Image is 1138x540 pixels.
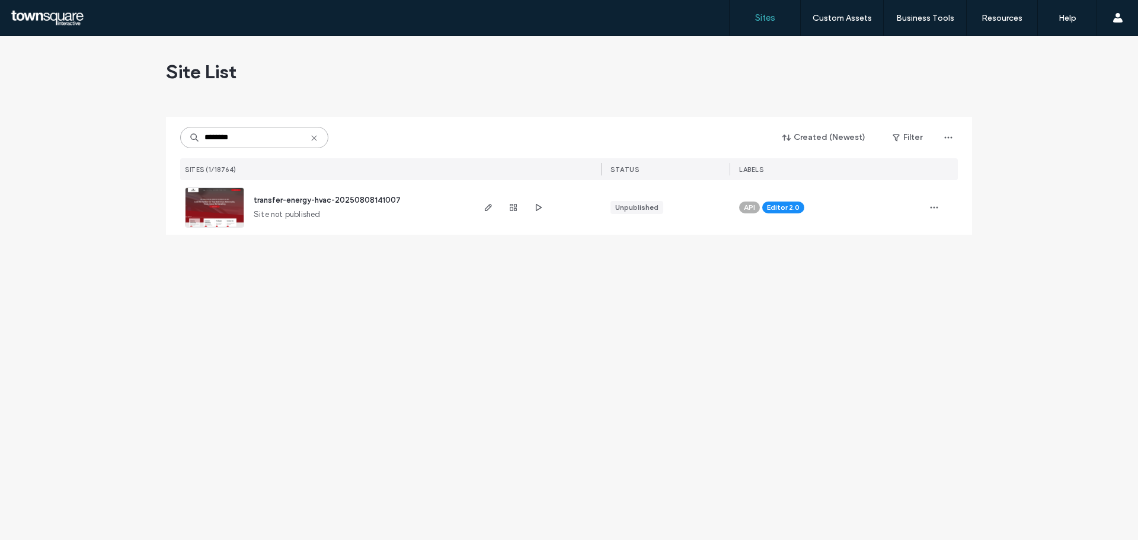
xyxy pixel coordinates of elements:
span: SITES (1/18764) [185,165,236,174]
label: Sites [755,12,775,23]
span: Site List [166,60,236,84]
span: STATUS [610,165,639,174]
span: LABELS [739,165,763,174]
button: Created (Newest) [772,128,876,147]
label: Help [1059,13,1076,23]
span: API [744,202,755,213]
label: Resources [982,13,1022,23]
span: Help [27,8,51,19]
label: Custom Assets [813,13,872,23]
a: transfer-energy-hvac-20250808141007 [254,196,401,205]
div: Unpublished [615,202,658,213]
label: Business Tools [896,13,954,23]
span: Site not published [254,209,321,221]
button: Filter [881,128,934,147]
span: Editor 2.0 [767,202,800,213]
